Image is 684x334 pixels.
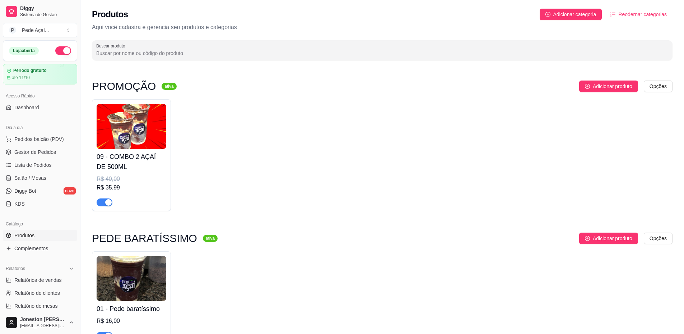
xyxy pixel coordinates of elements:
[3,218,77,230] div: Catálogo
[644,81,673,92] button: Opções
[3,172,77,184] a: Salão / Mesas
[3,287,77,299] a: Relatório de clientes
[92,82,156,91] h3: PROMOÇÃO
[545,12,550,17] span: plus-circle
[97,317,166,325] div: R$ 16,00
[579,233,638,244] button: Adicionar produto
[13,68,47,73] article: Período gratuito
[55,46,71,55] button: Alterar Status
[3,314,77,331] button: Joneston [PERSON_NAME][EMAIL_ADDRESS][DOMAIN_NAME]
[203,235,218,242] sup: ativa
[3,102,77,113] a: Dashboard
[97,304,166,314] h4: 01 - Pede baratíssimo
[3,90,77,102] div: Acesso Rápido
[162,83,176,90] sup: ativa
[97,256,166,301] img: product-image
[20,316,66,323] span: Joneston [PERSON_NAME]
[20,5,74,12] span: Diggy
[97,175,166,183] div: R$ 40,00
[618,10,667,18] span: Reodernar categorias
[3,230,77,241] a: Produtos
[9,47,39,55] div: Loja aberta
[9,27,16,34] span: P
[593,234,632,242] span: Adicionar produto
[14,276,62,284] span: Relatórios de vendas
[14,200,25,207] span: KDS
[97,104,166,149] img: product-image
[14,104,39,111] span: Dashboard
[14,232,34,239] span: Produtos
[3,122,77,133] div: Dia a dia
[14,302,58,310] span: Relatório de mesas
[20,323,66,329] span: [EMAIL_ADDRESS][DOMAIN_NAME]
[3,159,77,171] a: Lista de Pedidos
[6,266,25,271] span: Relatórios
[593,82,632,90] span: Adicionar produto
[22,27,49,34] div: Pede Açaí ...
[610,12,615,17] span: ordered-list
[3,64,77,84] a: Período gratuitoaté 11/10
[96,50,668,57] input: Buscar produto
[14,161,52,169] span: Lista de Pedidos
[3,243,77,254] a: Complementos
[579,81,638,92] button: Adicionar produto
[14,187,36,195] span: Diggy Bot
[97,152,166,172] h4: 09 - COMBO 2 AÇAÍ DE 500ML
[92,9,128,20] h2: Produtos
[14,174,46,182] span: Salão / Mesas
[14,148,56,156] span: Gestor de Pedidos
[644,233,673,244] button: Opções
[650,234,667,242] span: Opções
[92,234,197,243] h3: PEDE BARATÍSSIMO
[540,9,602,20] button: Adicionar categoria
[3,3,77,20] a: DiggySistema de Gestão
[3,198,77,210] a: KDS
[96,43,128,49] label: Buscar produto
[553,10,596,18] span: Adicionar categoria
[3,146,77,158] a: Gestor de Pedidos
[92,23,673,32] p: Aqui você cadastra e gerencia seu produtos e categorias
[585,84,590,89] span: plus-circle
[14,245,48,252] span: Complementos
[12,75,30,81] article: até 11/10
[3,274,77,286] a: Relatórios de vendas
[3,185,77,197] a: Diggy Botnovo
[97,183,166,192] div: R$ 35,99
[585,236,590,241] span: plus-circle
[3,300,77,312] a: Relatório de mesas
[14,136,64,143] span: Pedidos balcão (PDV)
[20,12,74,18] span: Sistema de Gestão
[605,9,673,20] button: Reodernar categorias
[650,82,667,90] span: Opções
[3,23,77,37] button: Select a team
[14,289,60,297] span: Relatório de clientes
[3,133,77,145] button: Pedidos balcão (PDV)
